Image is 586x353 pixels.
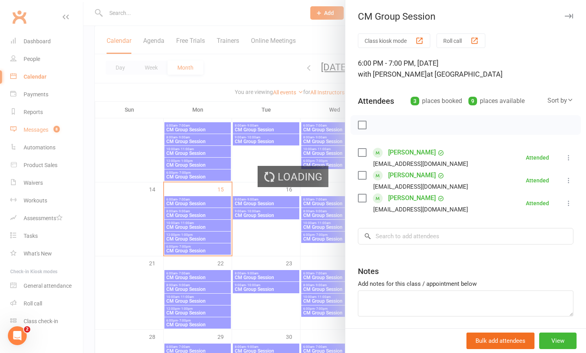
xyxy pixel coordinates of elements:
[358,58,573,80] div: 6:00 PM - 7:00 PM, [DATE]
[358,228,573,245] input: Search to add attendees
[373,159,468,169] div: [EMAIL_ADDRESS][DOMAIN_NAME]
[526,155,549,160] div: Attended
[8,326,27,345] iframe: Intercom live chat
[468,96,525,107] div: places available
[466,333,534,349] button: Bulk add attendees
[358,70,427,78] span: with [PERSON_NAME]
[358,266,379,277] div: Notes
[539,333,577,349] button: View
[24,326,30,333] span: 2
[411,97,419,105] div: 3
[526,178,549,183] div: Attended
[373,204,468,215] div: [EMAIL_ADDRESS][DOMAIN_NAME]
[468,97,477,105] div: 9
[437,33,485,48] button: Roll call
[388,146,436,159] a: [PERSON_NAME]
[411,96,462,107] div: places booked
[358,33,430,48] button: Class kiosk mode
[388,192,436,204] a: [PERSON_NAME]
[373,182,468,192] div: [EMAIL_ADDRESS][DOMAIN_NAME]
[547,96,573,106] div: Sort by
[358,96,394,107] div: Attendees
[358,279,573,289] div: Add notes for this class / appointment below
[526,200,549,206] div: Attended
[388,169,436,182] a: [PERSON_NAME]
[345,11,586,22] div: CM Group Session
[427,70,503,78] span: at [GEOGRAPHIC_DATA]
